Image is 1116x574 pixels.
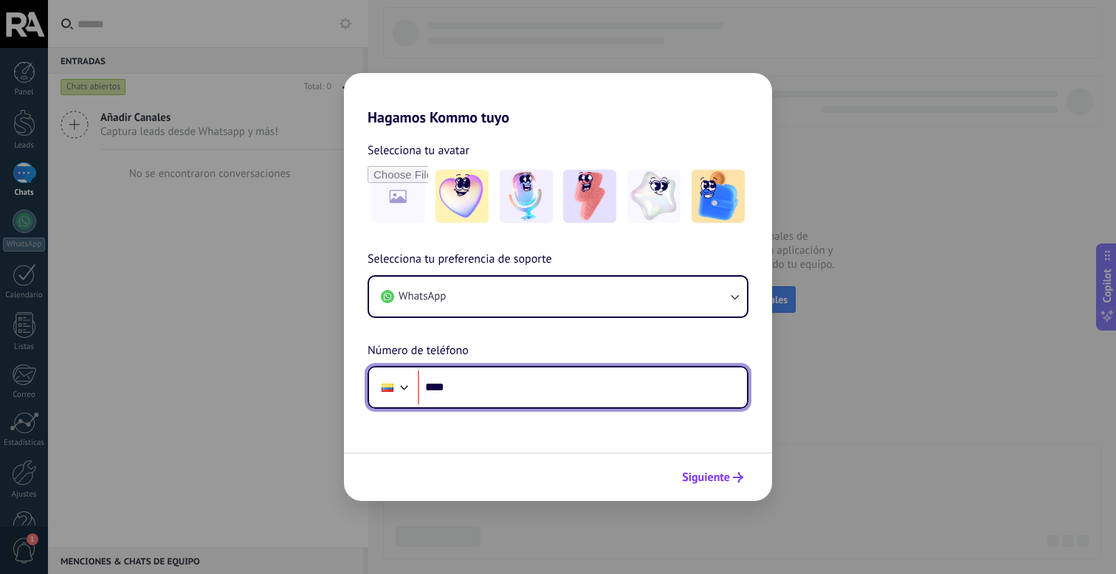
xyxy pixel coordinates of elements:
span: WhatsApp [399,289,446,304]
h2: Hagamos Kommo tuyo [344,73,772,126]
img: -5.jpeg [692,170,745,223]
span: Siguiente [682,472,730,483]
img: -4.jpeg [627,170,681,223]
button: Siguiente [675,465,750,490]
span: Selecciona tu avatar [368,141,469,160]
div: Ecuador: + 593 [373,372,402,403]
button: WhatsApp [369,277,747,317]
img: -2.jpeg [500,170,553,223]
img: -3.jpeg [563,170,616,223]
span: Selecciona tu preferencia de soporte [368,250,552,269]
img: -1.jpeg [435,170,489,223]
span: Número de teléfono [368,342,469,361]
